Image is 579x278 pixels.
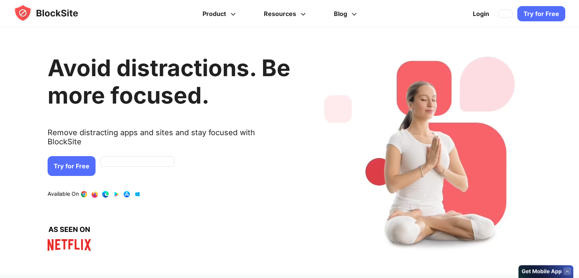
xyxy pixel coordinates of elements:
[48,156,96,176] a: Try for Free
[48,190,79,198] text: Available On
[14,4,93,22] img: blocksite-icon.5d769676.svg
[48,54,290,109] h1: Avoid distractions. Be more focused.
[468,5,494,23] a: Login
[517,6,565,21] a: Try for Free
[48,128,290,152] text: Remove distracting apps and sites and stay focused with BlockSite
